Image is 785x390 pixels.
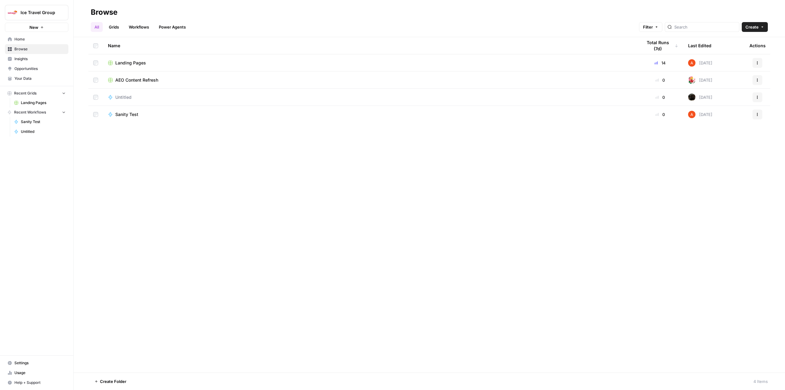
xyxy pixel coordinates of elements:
button: Recent Grids [5,89,68,98]
span: Sanity Test [21,119,66,125]
a: Landing Pages [108,60,632,66]
div: 0 [642,111,678,118]
a: Usage [5,368,68,378]
span: Untitled [115,94,132,100]
span: AEO Content Refresh [115,77,158,83]
span: Ice Travel Group [21,10,58,16]
a: AEO Content Refresh [108,77,632,83]
span: Usage [14,370,66,376]
a: Your Data [5,74,68,83]
span: Home [14,37,66,42]
button: Recent Workflows [5,108,68,117]
div: Browse [91,7,117,17]
span: Insights [14,56,66,62]
div: 0 [642,77,678,83]
a: Untitled [108,94,632,100]
button: Filter [639,22,662,32]
img: Ice Travel Group Logo [7,7,18,18]
span: Your Data [14,76,66,81]
a: Sanity Test [108,111,632,118]
div: [DATE] [688,94,712,101]
button: Workspace: Ice Travel Group [5,5,68,20]
span: Settings [14,360,66,366]
div: Name [108,37,632,54]
div: [DATE] [688,59,712,67]
span: New [29,24,38,30]
div: Total Runs (7d) [642,37,678,54]
input: Search [674,24,737,30]
span: Landing Pages [21,100,66,106]
div: Actions [749,37,766,54]
button: Create [742,22,768,32]
button: Create Folder [91,376,130,386]
a: Workflows [125,22,153,32]
span: Landing Pages [115,60,146,66]
a: Power Agents [155,22,190,32]
img: bumscs0cojt2iwgacae5uv0980n9 [688,76,695,84]
img: cje7zb9ux0f2nqyv5qqgv3u0jxek [688,111,695,118]
span: Filter [643,24,653,30]
a: Home [5,34,68,44]
div: 0 [642,94,678,100]
span: Create [745,24,759,30]
div: 14 [642,60,678,66]
div: [DATE] [688,111,712,118]
a: Sanity Test [11,117,68,127]
a: All [91,22,103,32]
span: Recent Grids [14,91,36,96]
a: Browse [5,44,68,54]
img: a7wp29i4q9fg250eipuu1edzbiqn [688,94,695,101]
button: New [5,23,68,32]
a: Insights [5,54,68,64]
span: Browse [14,46,66,52]
a: Untitled [11,127,68,137]
a: Grids [105,22,123,32]
span: Help + Support [14,380,66,385]
span: Untitled [21,129,66,134]
a: Landing Pages [11,98,68,108]
span: Recent Workflows [14,110,46,115]
div: 4 Items [753,378,768,384]
span: Create Folder [100,378,126,384]
span: Sanity Test [115,111,138,118]
a: Opportunities [5,64,68,74]
button: Help + Support [5,378,68,388]
div: Last Edited [688,37,711,54]
span: Opportunities [14,66,66,71]
img: cje7zb9ux0f2nqyv5qqgv3u0jxek [688,59,695,67]
a: Settings [5,358,68,368]
div: [DATE] [688,76,712,84]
